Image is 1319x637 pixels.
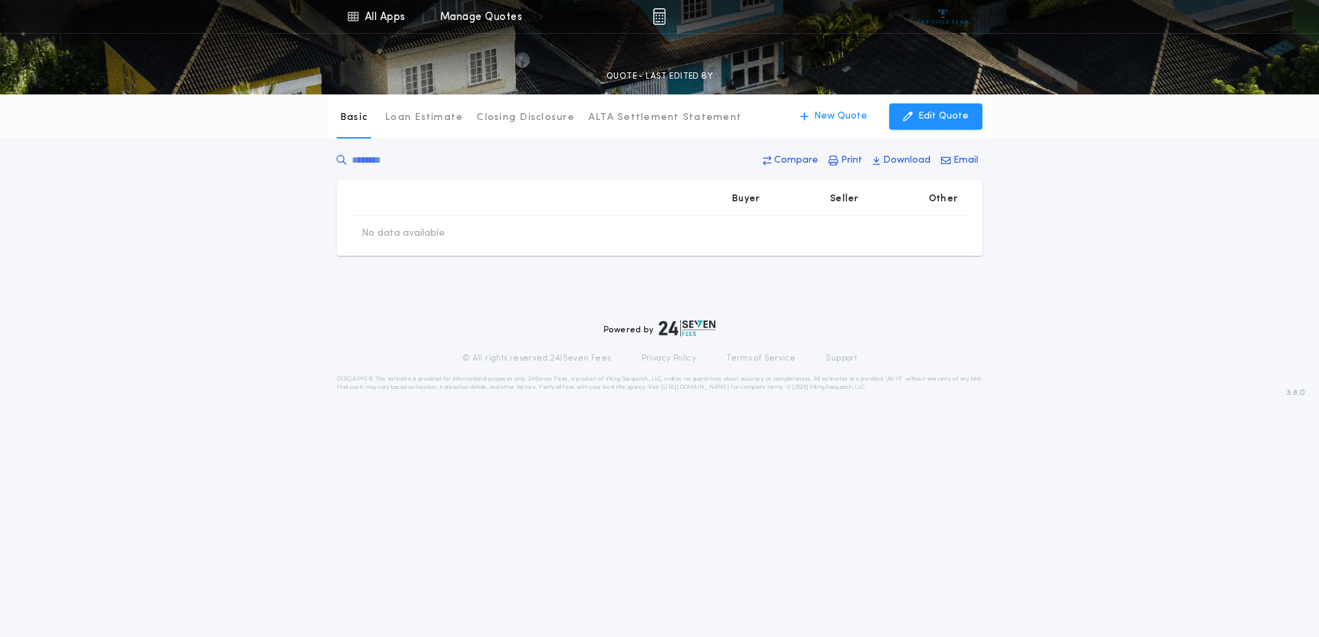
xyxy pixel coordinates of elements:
[385,111,463,125] p: Loan Estimate
[841,154,862,168] p: Print
[937,148,982,173] button: Email
[337,375,982,392] p: DISCLAIMER: This estimate is provided for informational purposes only. 24|Seven Fees, a product o...
[659,320,715,336] img: logo
[869,148,935,173] button: Download
[830,192,859,206] p: Seller
[732,192,760,206] p: Buyer
[889,103,982,130] button: Edit Quote
[918,110,969,123] p: Edit Quote
[759,148,822,173] button: Compare
[774,154,818,168] p: Compare
[340,111,368,125] p: Basic
[462,353,611,364] p: © All rights reserved. 24|Seven Fees
[606,70,713,83] p: QUOTE - LAST EDITED BY
[786,103,881,130] button: New Quote
[604,320,715,336] div: Powered by
[477,111,575,125] p: Closing Disclosure
[918,10,969,23] img: vs-icon
[953,154,978,168] p: Email
[1287,387,1305,399] span: 3.8.0
[814,110,867,123] p: New Quote
[826,353,857,364] a: Support
[883,154,931,168] p: Download
[642,353,697,364] a: Privacy Policy
[588,111,742,125] p: ALTA Settlement Statement
[661,385,729,390] a: [URL][DOMAIN_NAME]
[653,8,666,25] img: img
[726,353,795,364] a: Terms of Service
[929,192,958,206] p: Other
[350,216,456,252] td: No data available
[824,148,866,173] button: Print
